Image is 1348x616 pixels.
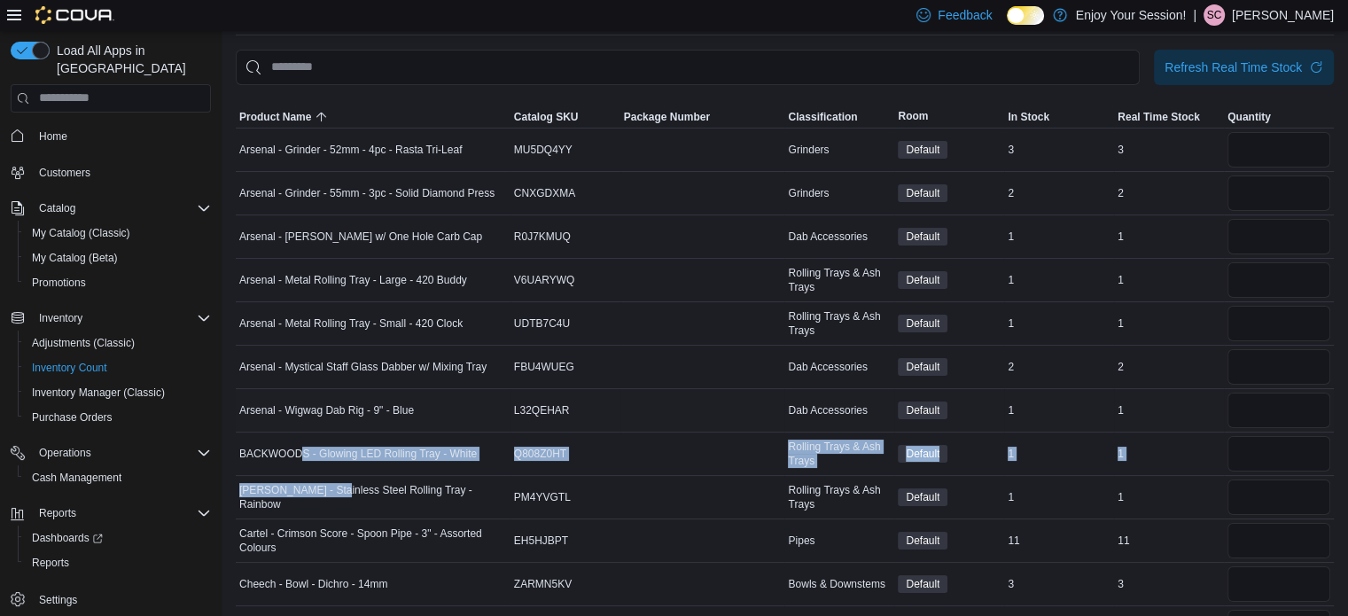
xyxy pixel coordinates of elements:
[39,311,82,325] span: Inventory
[25,357,211,378] span: Inventory Count
[1114,313,1224,334] div: 1
[1118,110,1199,124] span: Real Time Stock
[1004,356,1114,378] div: 2
[788,186,829,200] span: Grinders
[1204,4,1225,26] div: Stephen Cowell
[32,442,211,464] span: Operations
[39,506,76,520] span: Reports
[1114,269,1224,291] div: 1
[788,309,891,338] span: Rolling Trays & Ash Trays
[788,440,891,468] span: Rolling Trays & Ash Trays
[4,441,218,465] button: Operations
[39,593,77,607] span: Settings
[514,316,570,331] span: UDTB7C4U
[25,552,211,573] span: Reports
[1004,400,1114,421] div: 1
[788,483,891,511] span: Rolling Trays & Ash Trays
[25,332,211,354] span: Adjustments (Classic)
[239,526,507,555] span: Cartel - Crimson Score - Spoon Pipe - 3" - Assorted Colours
[32,588,211,610] span: Settings
[1154,50,1334,85] button: Refresh Real Time Stock
[514,577,572,591] span: ZARMN5KV
[788,143,829,157] span: Grinders
[236,50,1140,85] input: This is a search bar. After typing your query, hit enter to filter the results lower in the page.
[1114,400,1224,421] div: 1
[1114,226,1224,247] div: 1
[18,270,218,295] button: Promotions
[906,533,939,549] span: Default
[1007,25,1008,26] span: Dark Mode
[788,403,867,417] span: Dab Accessories
[1004,573,1114,595] div: 3
[514,360,574,374] span: FBU4WUEG
[510,106,620,128] button: Catalog SKU
[32,410,113,425] span: Purchase Orders
[4,196,218,221] button: Catalog
[25,222,211,244] span: My Catalog (Classic)
[1114,139,1224,160] div: 3
[1114,443,1224,464] div: 1
[898,445,947,463] span: Default
[18,331,218,355] button: Adjustments (Classic)
[1193,4,1196,26] p: |
[906,142,939,158] span: Default
[236,106,510,128] button: Product Name
[1224,106,1334,128] button: Quantity
[25,272,211,293] span: Promotions
[32,251,118,265] span: My Catalog (Beta)
[1004,487,1114,508] div: 1
[1114,573,1224,595] div: 3
[25,222,137,244] a: My Catalog (Classic)
[25,247,211,269] span: My Catalog (Beta)
[898,228,947,246] span: Default
[1076,4,1187,26] p: Enjoy Your Session!
[25,382,172,403] a: Inventory Manager (Classic)
[1004,139,1114,160] div: 3
[788,230,867,244] span: Dab Accessories
[32,162,97,183] a: Customers
[25,357,114,378] a: Inventory Count
[898,402,947,419] span: Default
[906,272,939,288] span: Default
[898,184,947,202] span: Default
[25,272,93,293] a: Promotions
[1004,443,1114,464] div: 1
[239,230,482,244] span: Arsenal - [PERSON_NAME] w/ One Hole Carb Cap
[514,230,571,244] span: R0J7KMUQ
[788,266,891,294] span: Rolling Trays & Ash Trays
[4,501,218,526] button: Reports
[39,446,91,460] span: Operations
[32,589,84,611] a: Settings
[4,306,218,331] button: Inventory
[239,186,495,200] span: Arsenal - Grinder - 55mm - 3pc - Solid Diamond Press
[50,42,211,77] span: Load All Apps in [GEOGRAPHIC_DATA]
[514,186,575,200] span: CNXGDXMA
[18,550,218,575] button: Reports
[25,527,110,549] a: Dashboards
[18,380,218,405] button: Inventory Manager (Classic)
[25,407,120,428] a: Purchase Orders
[32,503,83,524] button: Reports
[32,226,130,240] span: My Catalog (Classic)
[25,382,211,403] span: Inventory Manager (Classic)
[32,308,90,329] button: Inventory
[1004,226,1114,247] div: 1
[32,276,86,290] span: Promotions
[1232,4,1334,26] p: [PERSON_NAME]
[906,489,939,505] span: Default
[18,221,218,246] button: My Catalog (Classic)
[906,446,939,462] span: Default
[1004,313,1114,334] div: 1
[32,161,211,183] span: Customers
[898,109,928,123] span: Room
[4,586,218,612] button: Settings
[1114,487,1224,508] div: 1
[1007,6,1044,25] input: Dark Mode
[1114,530,1224,551] div: 11
[4,160,218,185] button: Customers
[239,360,487,374] span: Arsenal - Mystical Staff Glass Dabber w/ Mixing Tray
[624,110,710,124] span: Package Number
[239,403,414,417] span: Arsenal - Wigwag Dab Rig - 9" - Blue
[938,6,992,24] span: Feedback
[898,271,947,289] span: Default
